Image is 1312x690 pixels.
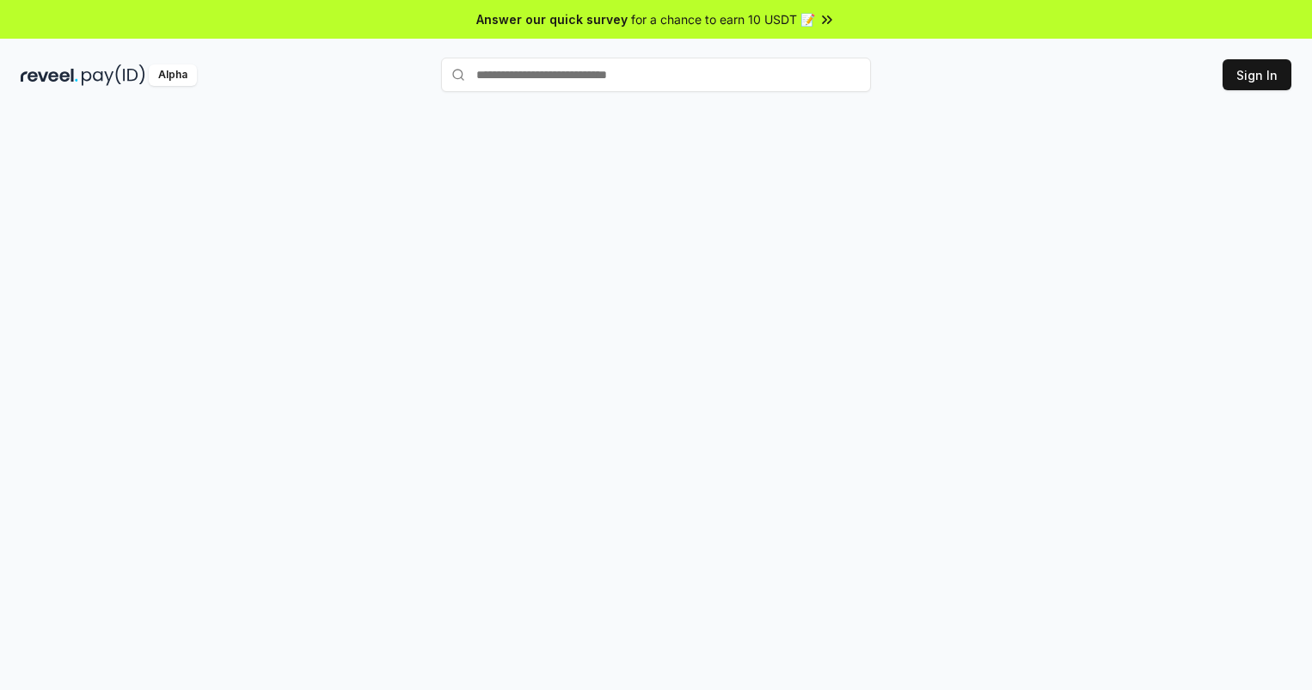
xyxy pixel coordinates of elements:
span: Answer our quick survey [476,10,628,28]
button: Sign In [1223,59,1291,90]
div: Alpha [149,64,197,86]
img: pay_id [82,64,145,86]
span: for a chance to earn 10 USDT 📝 [631,10,815,28]
img: reveel_dark [21,64,78,86]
